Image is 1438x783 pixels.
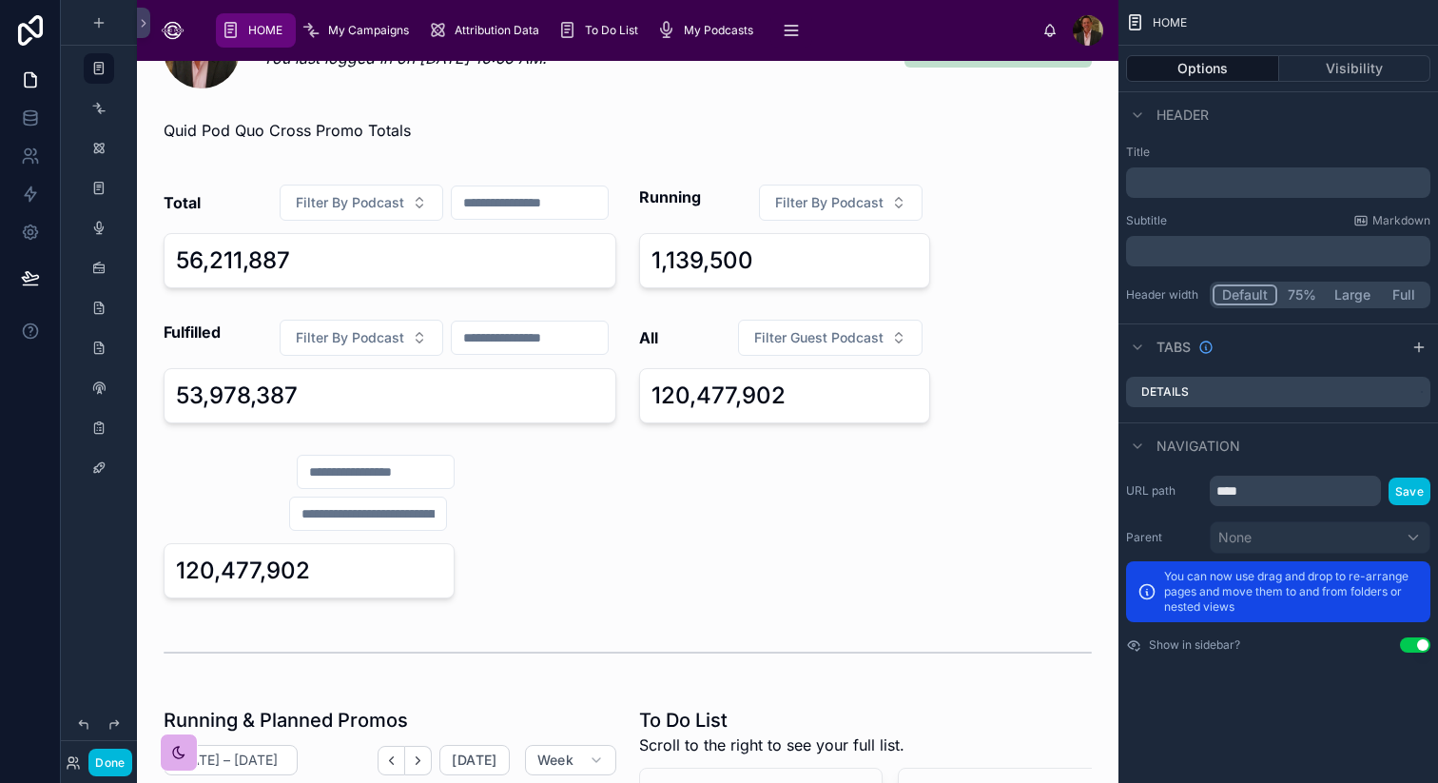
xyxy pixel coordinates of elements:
label: Title [1126,145,1430,160]
a: To Do List [553,13,651,48]
span: My Campaigns [328,23,409,38]
div: scrollable content [1126,236,1430,266]
button: Large [1326,284,1379,305]
button: Done [88,749,131,776]
span: My Podcasts [684,23,753,38]
a: Markdown [1353,213,1430,228]
button: Save [1389,478,1430,505]
span: Markdown [1372,213,1430,228]
button: Visibility [1279,55,1431,82]
a: My Campaigns [296,13,422,48]
img: App logo [152,15,193,46]
a: Attribution Data [422,13,553,48]
label: Header width [1126,287,1202,303]
span: Attribution Data [455,23,539,38]
button: Options [1126,55,1279,82]
div: scrollable content [208,10,1042,51]
button: Default [1213,284,1277,305]
a: My Podcasts [651,13,767,48]
label: Details [1141,384,1189,400]
label: Show in sidebar? [1149,637,1240,653]
div: scrollable content [1126,167,1430,198]
span: HOME [1153,15,1187,30]
span: Tabs [1156,338,1191,357]
label: Subtitle [1126,213,1167,228]
button: 75% [1277,284,1326,305]
span: Header [1156,106,1209,125]
p: You can now use drag and drop to re-arrange pages and move them to and from folders or nested views [1164,569,1419,615]
span: To Do List [585,23,638,38]
span: Navigation [1156,437,1240,456]
span: None [1218,528,1252,547]
span: HOME [248,23,282,38]
a: HOME [216,13,296,48]
button: Full [1379,284,1428,305]
button: None [1210,521,1430,554]
label: URL path [1126,483,1202,499]
label: Parent [1126,530,1202,545]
